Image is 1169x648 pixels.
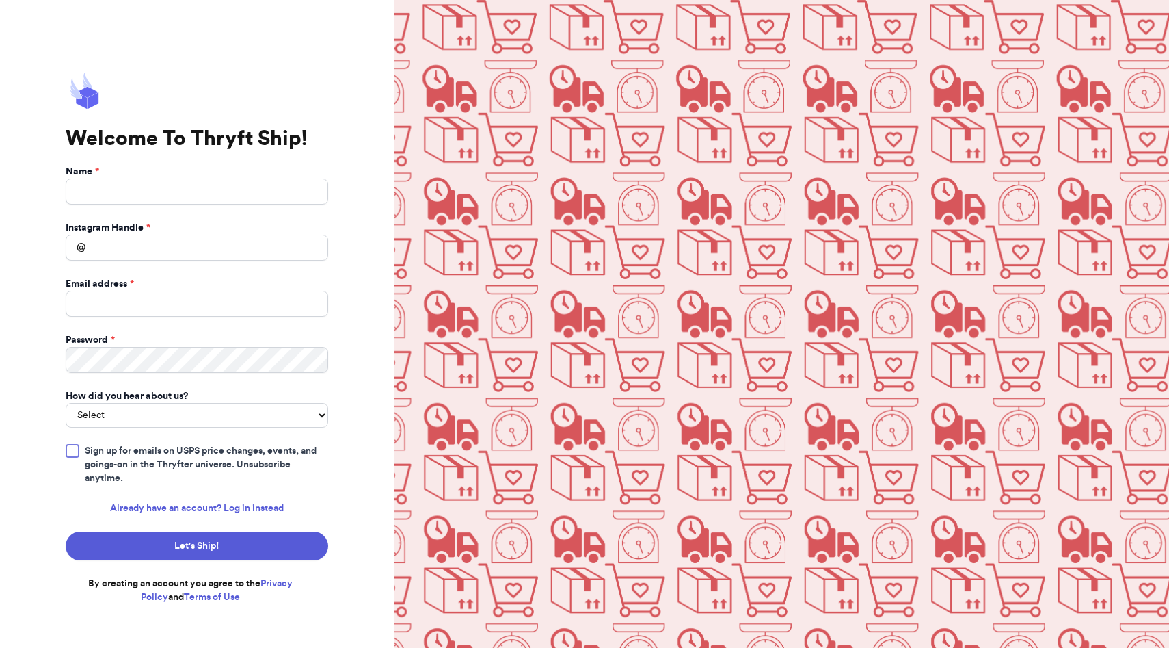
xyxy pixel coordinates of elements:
[141,579,293,602] a: Privacy Policy
[66,127,328,151] h1: Welcome To Thryft Ship!
[85,444,328,485] span: Sign up for emails on USPS price changes, events, and goings-on in the Thryfter universe. Unsubsc...
[66,577,315,604] p: By creating an account you agree to the and
[110,502,284,515] a: Already have an account? Log in instead
[66,532,328,560] button: Let's Ship!
[66,235,85,261] div: @
[66,389,188,403] label: How did you hear about us?
[66,221,150,235] label: Instagram Handle
[66,333,115,347] label: Password
[184,593,240,602] a: Terms of Use
[66,277,134,291] label: Email address
[66,165,99,179] label: Name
